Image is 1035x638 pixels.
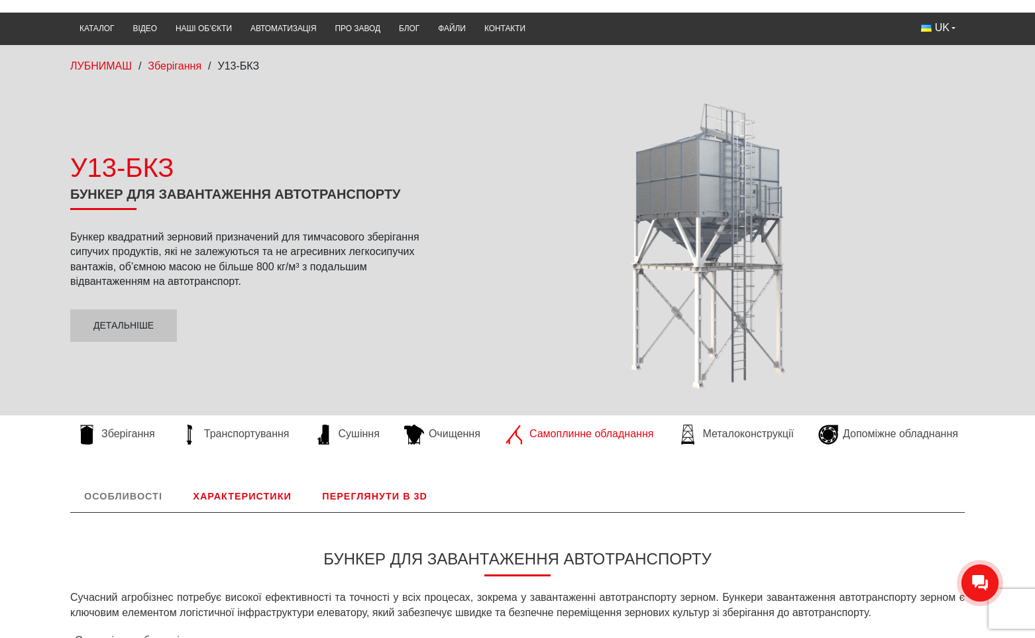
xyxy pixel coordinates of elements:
[208,60,211,72] span: /
[123,16,166,42] a: Відео
[307,425,386,445] a: Сушіння
[101,427,155,441] span: Зберігання
[70,425,162,445] a: Зберігання
[138,60,141,72] span: /
[70,60,132,72] a: ЛУБНИМАШ
[70,590,965,620] p: Сучасний агробізнес потребує високої ефективності та точності у всіх процесах, зокрема у завантаж...
[70,186,431,210] h1: Бункер для завантаження автотранспорту
[218,60,260,72] span: У13-БКЗ
[702,427,793,441] span: Металоконструкції
[70,149,431,186] div: У13-БКЗ
[843,427,958,441] span: Допоміжне обладнання
[70,550,965,577] h3: Бункер для завантаження автотранспорту
[812,425,965,445] a: Допоміжне обладнання
[204,427,290,441] span: Транспортування
[326,16,390,42] a: Про завод
[70,230,431,290] p: Бункер квадратний зерновий призначений для тимчасового зберігання сипучих продуктів, які не залеж...
[429,16,475,42] a: Файли
[241,16,326,42] a: Автоматизація
[339,427,380,441] span: Сушіння
[308,480,441,512] a: Переглянути в 3D
[173,425,296,445] a: Транспортування
[70,480,176,512] a: Особливості
[390,16,429,42] a: Блог
[148,60,201,72] a: Зберігання
[429,427,480,441] span: Очищення
[166,16,241,42] a: Наші об’єкти
[70,16,123,42] a: Каталог
[921,25,932,32] img: Українська
[529,427,653,441] span: Самоплинне обладнання
[498,425,660,445] a: Самоплинне обладнання
[475,16,535,42] a: Контакти
[935,21,950,35] span: UK
[179,480,305,512] a: Характеристики
[398,425,487,445] a: Очищення
[70,309,177,343] a: Детальніше
[912,16,965,40] button: UK
[671,425,800,445] a: Металоконструкції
